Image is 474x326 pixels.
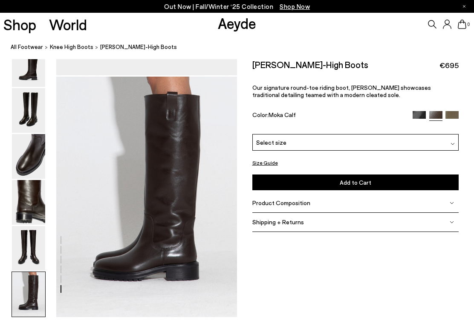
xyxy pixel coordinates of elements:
[12,88,45,133] img: Henry Knee-High Boots - Image 2
[458,20,466,29] a: 0
[11,36,474,59] nav: breadcrumb
[50,43,93,50] span: knee high boots
[100,43,177,51] span: [PERSON_NAME]-High Boots
[164,1,310,12] p: Out Now | Fall/Winter ‘25 Collection
[466,22,471,27] span: 0
[12,180,45,225] img: Henry Knee-High Boots - Image 4
[252,218,304,226] span: Shipping + Returns
[252,59,368,70] h2: [PERSON_NAME]-High Boots
[252,199,310,206] span: Product Composition
[50,43,93,51] a: knee high boots
[3,17,36,32] a: Shop
[340,179,371,186] span: Add to Cart
[280,3,310,10] span: Navigate to /collections/new-in
[252,84,459,98] p: Our signature round-toe riding boot, [PERSON_NAME] showcases traditional detailing teamed with a ...
[450,200,454,205] img: svg%3E
[11,43,43,51] a: All Footwear
[12,42,45,87] img: Henry Knee-High Boots - Image 1
[218,14,256,32] a: Aeyde
[252,111,406,121] div: Color:
[269,111,296,118] span: Moka Calf
[49,17,87,32] a: World
[252,157,278,168] button: Size Guide
[12,272,45,317] img: Henry Knee-High Boots - Image 6
[252,174,459,190] button: Add to Cart
[12,134,45,179] img: Henry Knee-High Boots - Image 3
[439,60,459,71] span: €695
[451,142,455,146] img: svg%3E
[450,220,454,224] img: svg%3E
[256,138,286,147] span: Select size
[12,226,45,271] img: Henry Knee-High Boots - Image 5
